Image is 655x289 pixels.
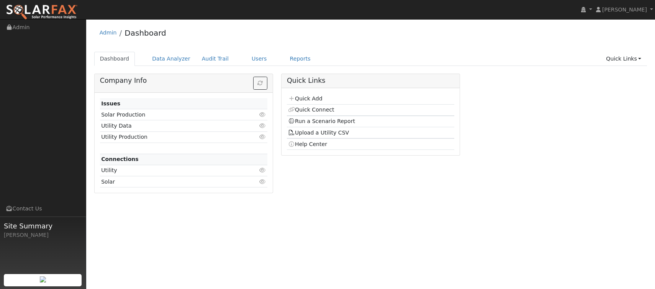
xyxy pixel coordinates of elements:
a: Reports [284,52,316,66]
a: Upload a Utility CSV [288,130,349,136]
td: Utility Production [100,131,240,143]
a: Dashboard [94,52,135,66]
span: Site Summary [4,221,82,231]
i: Click to view [259,112,266,117]
td: Solar Production [100,109,240,120]
i: Click to view [259,167,266,173]
td: Utility [100,165,240,176]
a: Run a Scenario Report [288,118,355,124]
a: Admin [100,30,117,36]
span: [PERSON_NAME] [602,7,647,13]
div: [PERSON_NAME] [4,231,82,239]
a: Audit Trail [196,52,234,66]
td: Solar [100,176,240,187]
h5: Company Info [100,77,267,85]
a: Help Center [288,141,327,147]
strong: Connections [101,156,139,162]
i: Click to view [259,134,266,140]
img: retrieve [40,276,46,282]
a: Users [246,52,273,66]
a: Dashboard [124,28,166,38]
td: Utility Data [100,120,240,131]
i: Click to view [259,123,266,128]
h5: Quick Links [287,77,454,85]
a: Quick Links [600,52,647,66]
i: Click to view [259,179,266,184]
strong: Issues [101,100,120,107]
img: SolarFax [6,4,78,20]
a: Quick Connect [288,107,334,113]
a: Data Analyzer [146,52,196,66]
a: Quick Add [288,95,322,102]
